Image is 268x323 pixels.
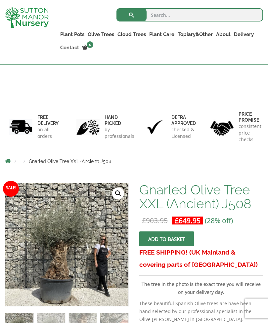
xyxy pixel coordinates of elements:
a: Delivery [232,30,255,39]
img: logo [5,7,49,28]
h3: FREE SHIPPING! (UK Mainland & covering parts of [GEOGRAPHIC_DATA]) [139,246,263,271]
a: Plant Pots [59,30,86,39]
p: consistent price checks [239,123,261,143]
span: Sale! [3,181,19,197]
span: Gnarled Olive Tree XXL (Ancient) J508 [29,159,111,164]
bdi: 903.95 [142,216,168,225]
h6: hand picked [105,114,134,126]
img: 3.jpg [143,119,166,136]
a: Olive Trees [86,30,116,39]
button: Add to basket [139,231,194,246]
a: View full-screen image gallery [112,187,124,199]
input: Search... [116,8,263,21]
nav: Breadcrumbs [5,158,263,164]
img: 2.jpg [76,119,100,136]
bdi: 649.95 [175,216,201,225]
img: 1.jpg [9,119,32,136]
h6: Price promise [239,111,261,123]
h6: Defra approved [171,114,196,126]
a: Plant Care [148,30,176,39]
span: £ [175,216,179,225]
a: About [214,30,232,39]
span: (28% off) [205,216,233,225]
h1: Gnarled Olive Tree XXL (Ancient) J508 [139,183,263,211]
img: 4.jpg [210,117,234,137]
img: Gnarled Olive Tree XXL (Ancient) J508 - F5BA414F A45A 4FC6 96DA 12BC695E34DF 1 105 c [5,183,128,306]
p: on all orders [37,126,59,140]
strong: The tree in the photo is the exact tree you will receive on your delivery day. [142,281,261,295]
p: by professionals [105,126,134,140]
span: 0 [87,41,93,48]
h6: FREE DELIVERY [37,114,59,126]
a: Topiary&Other [176,30,214,39]
a: Cloud Trees [116,30,148,39]
p: checked & Licensed [171,126,196,140]
a: 0 [81,43,95,52]
span: £ [142,216,146,225]
a: Contact [59,43,81,52]
img: Gnarled Olive Tree XXL (Ancient) J508 - DBDBF308 B27B 4CBC 8561 C959EEE6B381 scaled [128,183,251,306]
